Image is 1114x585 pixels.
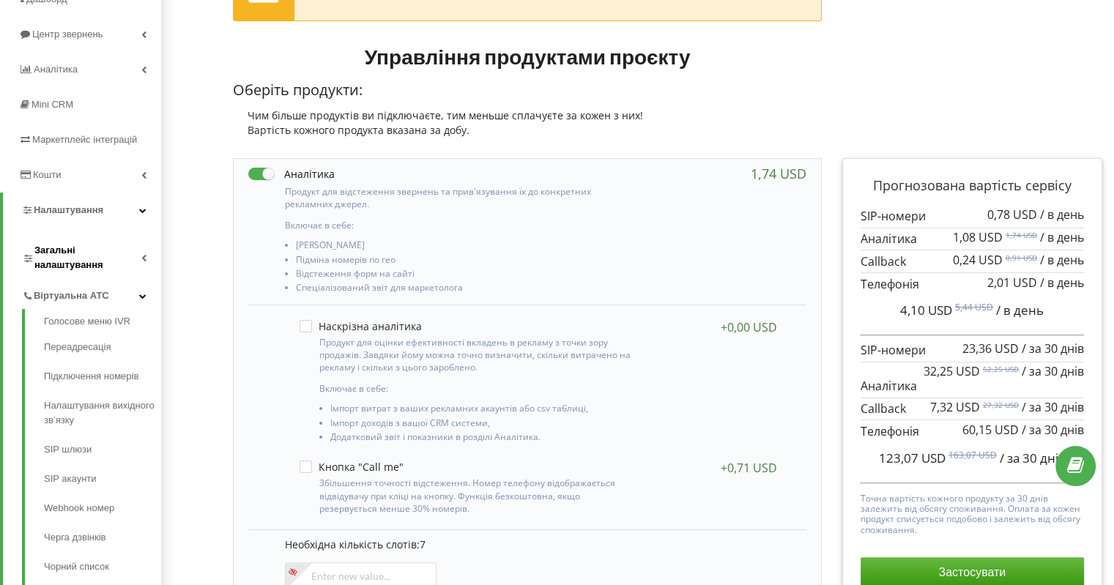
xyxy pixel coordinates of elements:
span: / за 30 днів [1022,422,1084,438]
p: Продукт для відстеження звернень та прив'язування їх до конкретних рекламних джерел. [285,185,639,210]
span: 7 [420,537,426,551]
div: +0,71 USD [721,461,777,475]
li: Відстеження форм на сайті [296,269,639,283]
li: [PERSON_NAME] [296,240,639,254]
sup: 5,44 USD [955,301,993,313]
div: Чим більше продуктів ви підключаєте, тим меньше сплачуєте за кожен з них! [233,108,822,123]
sup: 27,32 USD [983,400,1019,410]
span: / за 30 днів [1022,399,1084,415]
span: / в день [1040,275,1084,291]
span: / в день [1040,229,1084,245]
span: Віртуальна АТС [34,288,109,303]
span: Центр звернень [32,29,103,40]
p: Аналітика [861,365,1084,395]
p: Необхідна кількість слотів: [285,537,792,552]
p: Включає в себе: [285,219,639,231]
h1: Управління продуктами проєкту [233,43,822,70]
sup: 0,91 USD [1006,253,1037,263]
a: Підключення номерів [44,362,161,391]
span: / за 30 днів [1022,363,1084,379]
p: Телефонія [861,276,1084,293]
span: 123,07 USD [879,450,946,466]
span: Mini CRM [31,99,73,110]
a: Загальні налаштування [22,233,161,278]
span: 4,10 USD [900,302,952,318]
a: Webhook номер [44,493,161,523]
label: Наскрізна аналітика [300,320,422,332]
a: Налаштування [3,193,161,228]
li: Спеціалізований звіт для маркетолога [296,283,639,297]
sup: 163,07 USD [948,449,997,461]
span: Налаштування [34,204,103,215]
a: Черга дзвінків [44,523,161,552]
a: Голосове меню IVR [44,314,161,332]
sup: 1,74 USD [1006,230,1037,240]
p: Аналітика [861,231,1084,247]
li: Додатковий звіт і показники в розділі Аналітика. [330,432,634,446]
a: Налаштування вихідного зв’язку [44,391,161,435]
span: 32,25 USD [924,363,980,379]
a: Чорний список [44,552,161,581]
span: 0,24 USD [953,252,1003,268]
p: SIP-номери [861,208,1084,225]
span: 0,78 USD [987,206,1037,223]
div: Вартість кожного продукта вказана за добу. [233,123,822,138]
a: SIP шлюзи [44,435,161,464]
label: Аналітика [248,166,335,182]
span: 60,15 USD [962,422,1019,438]
span: / за 30 днів [1022,340,1084,357]
a: Переадресація [44,332,161,362]
p: SIP-номери [861,342,1084,359]
p: Прогнозована вартість сервісу [861,176,1084,195]
a: SIP акаунти [44,464,161,493]
li: Імпорт витрат з ваших рекламних акаунтів або csv таблиці, [330,403,634,417]
p: Включає в себе: [319,382,634,395]
div: 1,74 USD [751,166,806,181]
span: Аналiтика [34,64,78,75]
p: Точна вартість кожного продукту за 30 днів залежить від обсягу споживання. Оплата за кожен продук... [861,490,1084,536]
li: Імпорт доходів з вашої CRM системи, [330,418,634,432]
span: / в день [1040,206,1084,223]
span: 7,32 USD [930,399,980,415]
p: Продукт для оцінки ефективності вкладень в рекламу з точки зору продажів. Завдяки йому можна точн... [319,336,634,373]
p: Оберіть продукти: [233,80,822,101]
li: Підміна номерів по гео [296,255,639,269]
span: / в день [996,302,1044,318]
span: Кошти [33,169,61,180]
span: / в день [1040,252,1084,268]
span: / за 30 днів [1000,450,1066,466]
p: Збільшення точності відстеження. Номер телефону відображається відвідувачу при кліці на кнопку. Ф... [319,477,634,514]
sup: 52,25 USD [983,364,1019,374]
span: 1,08 USD [953,229,1003,245]
div: +0,00 USD [721,320,777,335]
p: Callback [861,400,1084,417]
span: 2,01 USD [987,275,1037,291]
a: Віртуальна АТС [22,278,161,309]
label: Кнопка "Call me" [300,461,404,473]
p: Телефонія [861,423,1084,440]
span: 23,36 USD [962,340,1019,357]
p: Callback [861,253,1084,270]
span: Загальні налаштування [34,243,141,272]
span: Маркетплейс інтеграцій [32,134,137,145]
